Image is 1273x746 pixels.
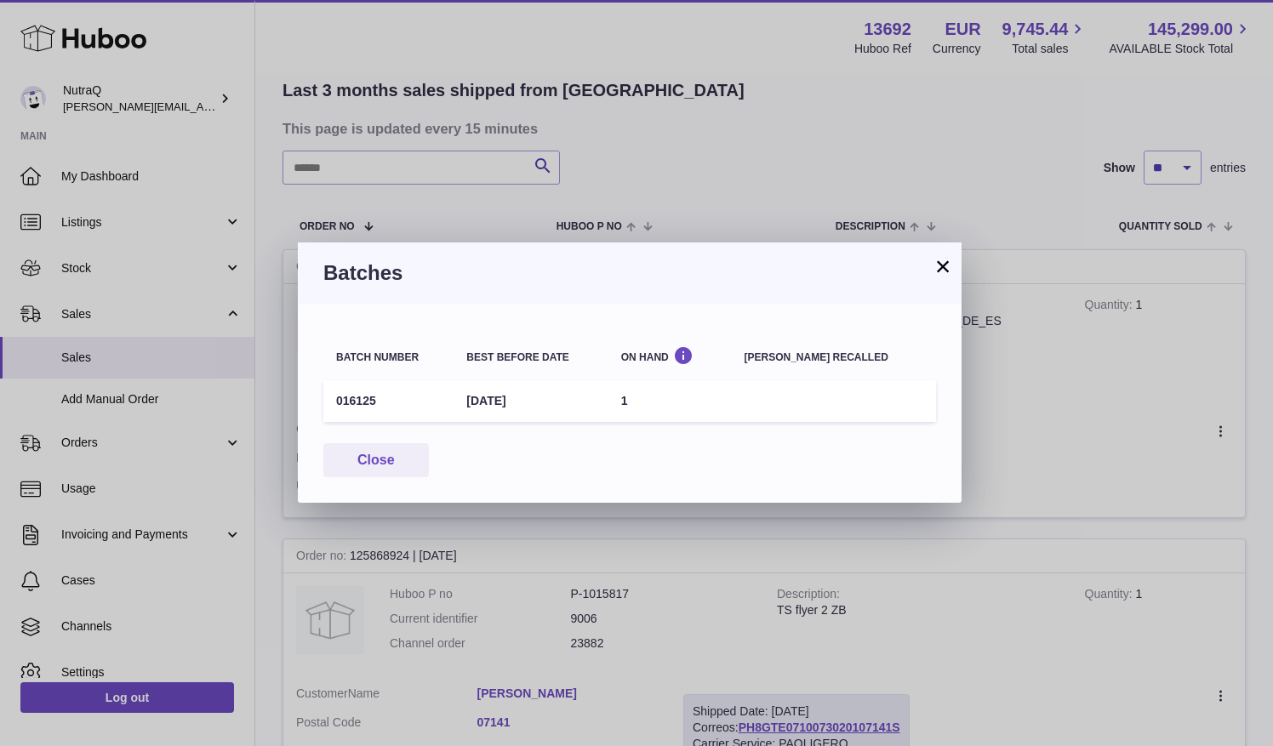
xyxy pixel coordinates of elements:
div: Best before date [466,352,595,363]
td: [DATE] [454,380,608,422]
button: Close [323,443,429,478]
div: [PERSON_NAME] recalled [745,352,923,363]
div: Batch number [336,352,441,363]
button: × [933,256,953,276]
td: 1 [608,380,732,422]
h3: Batches [323,259,936,287]
td: 016125 [323,380,454,422]
div: On Hand [621,346,719,362]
